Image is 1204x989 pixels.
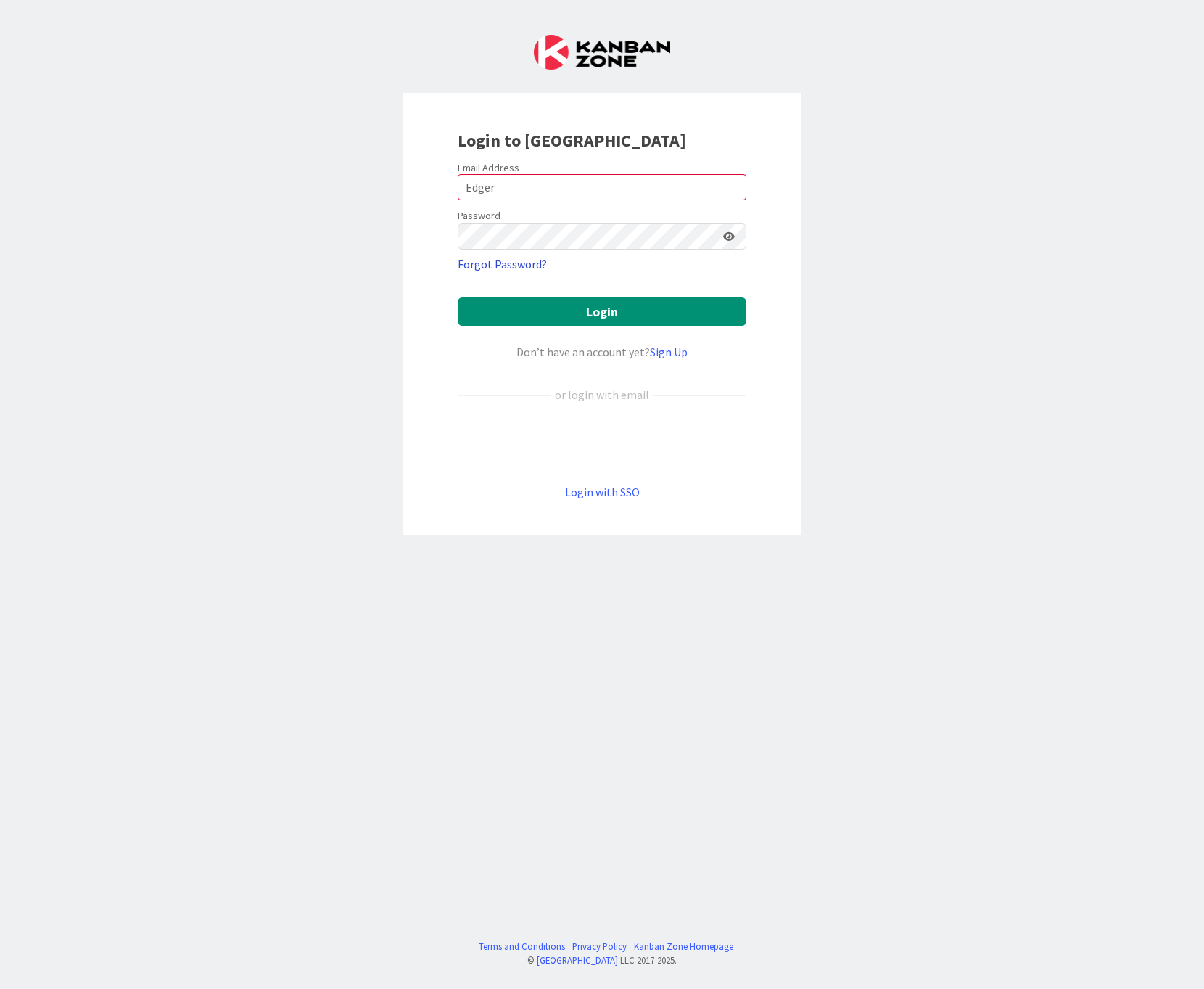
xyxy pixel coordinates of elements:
[551,386,653,403] div: or login with email
[458,427,746,459] div: Sign in with Google. Opens in new tab
[450,427,754,459] iframe: Sign in with Google Button
[650,345,688,359] a: Sign Up
[458,343,746,361] div: Don’t have an account yet?
[458,129,686,152] b: Login to [GEOGRAPHIC_DATA]
[565,485,640,499] a: Login with SSO
[458,161,519,174] label: Email Address
[479,940,565,953] a: Terms and Conditions
[572,940,627,953] a: Privacy Policy
[537,954,618,966] a: [GEOGRAPHIC_DATA]
[471,953,733,967] div: © LLC 2017- 2025 .
[458,297,746,326] button: Login
[534,35,670,70] img: Kanban Zone
[458,255,547,273] a: Forgot Password?
[634,940,733,953] a: Kanban Zone Homepage
[458,208,500,223] label: Password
